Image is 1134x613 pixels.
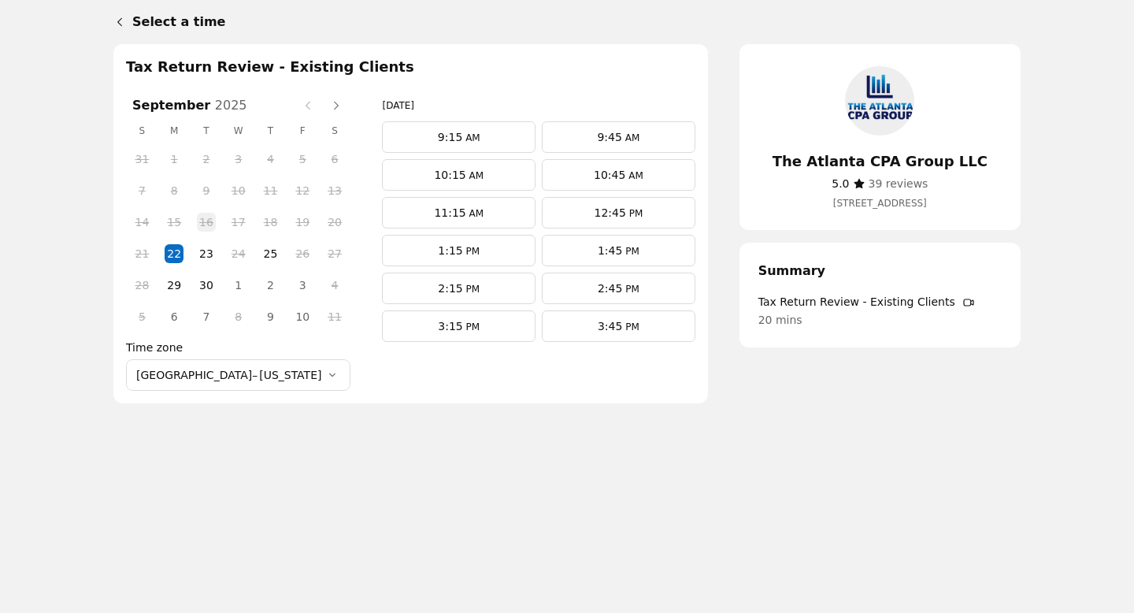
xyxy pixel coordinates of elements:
[259,179,283,202] span: 11
[130,179,154,202] span: 7
[438,131,462,143] span: 9:15
[162,179,186,202] span: 8
[126,359,350,391] button: [GEOGRAPHIC_DATA]–[US_STATE]
[101,3,132,41] a: Back
[324,93,349,118] button: Next month
[293,150,312,169] button: Friday, 5 September 2025
[227,179,250,202] span: 10
[291,147,314,171] span: 5
[197,150,216,169] button: Tuesday, 2 September 2025
[126,118,158,143] span: S
[622,284,639,295] span: PM
[291,273,314,297] span: 3
[197,244,216,263] button: Tuesday, 23 September 2025
[626,208,643,219] span: PM
[325,307,344,326] button: Saturday, 11 October 2025
[126,339,350,356] label: Time zone
[842,63,917,139] img: The Atlanta CPA Group LLC logo
[466,170,484,181] span: AM
[622,246,639,257] span: PM
[132,13,1021,32] h1: Select a time
[126,96,294,115] h3: September
[195,179,218,202] span: 9
[293,276,312,295] button: Friday, 3 October 2025
[162,147,186,171] span: 1
[323,305,346,329] span: 11
[229,307,248,326] button: Wednesday, 8 October 2025
[622,132,639,143] span: AM
[261,307,280,326] button: Thursday, 9 October 2025
[869,175,928,192] a: 39 reviews
[162,273,186,297] span: 29
[758,262,1002,280] h2: Summary
[227,147,250,171] span: 3
[758,195,1002,211] a: Get directions (Opens in a new window)
[229,150,248,169] button: Wednesday, 3 September 2025
[162,242,186,266] span: 22
[158,118,191,143] span: M
[325,213,344,232] button: Saturday, 20 September 2025
[191,118,223,143] span: T
[325,276,344,295] button: Saturday, 4 October 2025
[259,147,283,171] span: 4
[165,213,183,232] button: Monday, 15 September 2025
[434,169,465,181] span: 10:15
[542,310,695,342] a: 3:45 PM
[254,118,287,143] span: T
[598,244,622,257] span: 1:45
[261,150,280,169] button: Thursday, 4 September 2025
[293,181,312,200] button: Friday, 12 September 2025
[295,93,321,118] button: Previous month
[382,98,691,113] h3: [DATE]
[758,293,1002,311] span: Tax Return Review - Existing Clients
[542,273,695,304] a: 2:45 PM
[165,276,183,295] button: Monday, 29 September 2025
[382,235,535,266] a: 1:15 PM
[291,179,314,202] span: 12
[598,282,622,295] span: 2:45
[132,181,151,200] button: Sunday, 7 September 2025
[955,294,975,311] span: ​
[542,197,695,228] a: 12:45 PM
[463,246,480,257] span: PM
[463,284,480,295] span: PM
[434,206,465,219] span: 11:15
[438,282,462,295] span: 2:15
[132,150,151,169] button: Sunday, 31 August 2025
[195,273,218,297] span: 30
[542,235,695,266] a: 1:45 PM
[323,179,346,202] span: 13
[438,320,462,333] span: 3:15
[126,57,695,77] h2: Tax Return Review - Existing Clients
[197,276,216,295] button: Tuesday, 30 September 2025
[162,305,186,329] span: 6
[438,244,462,257] span: 1:15
[259,242,283,266] span: 25
[323,210,346,234] span: 20
[130,147,154,171] span: 31
[261,244,280,263] button: Thursday, 25 September 2025
[195,147,218,171] span: 2
[382,121,535,153] a: 9:15 AM
[758,311,1002,329] span: 20 mins
[132,307,151,326] button: Sunday, 5 October 2025
[597,131,621,143] span: 9:45
[293,307,312,326] button: Friday, 10 October 2025
[259,273,283,297] span: 2
[261,181,280,200] button: Thursday, 11 September 2025
[323,147,346,171] span: 6
[325,150,344,169] button: Saturday, 6 September 2025
[130,210,154,234] span: 14
[165,181,183,200] button: Monday, 8 September 2025
[962,296,975,309] svg: Video call
[758,151,1002,172] h4: The Atlanta CPA Group LLC
[227,273,250,297] span: 1
[625,170,643,181] span: AM
[227,242,250,266] span: 24
[323,273,346,297] span: 4
[222,118,254,143] span: W
[195,242,218,266] span: 23
[132,213,151,232] button: Sunday, 14 September 2025
[165,244,183,263] button: Monday, 22 September 2025 selected
[463,321,480,333] span: PM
